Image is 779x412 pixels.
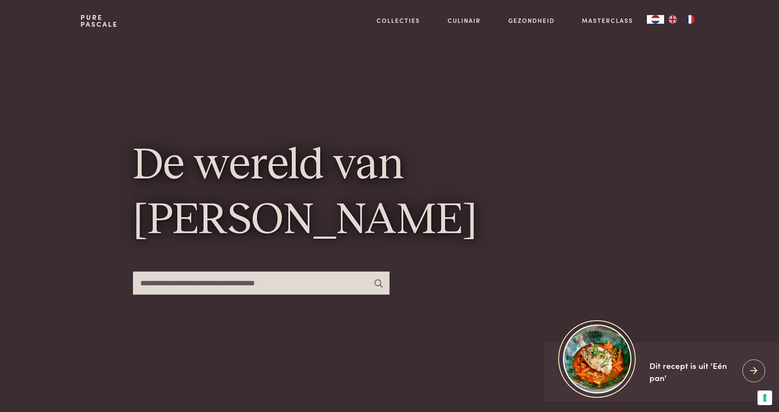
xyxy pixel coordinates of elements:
a: Culinair [448,16,481,25]
a: Masterclass [582,16,633,25]
ul: Language list [664,15,699,24]
button: Uw voorkeuren voor toestemming voor trackingtechnologieën [757,390,772,405]
a: NL [647,15,664,24]
aside: Language selected: Nederlands [647,15,699,24]
h1: De wereld van [PERSON_NAME] [133,139,646,249]
a: https://admin.purepascale.com/wp-content/uploads/2025/08/home_recept_link.jpg Dit recept is uit '... [544,342,779,401]
a: EN [664,15,681,24]
a: Gezondheid [508,16,555,25]
a: PurePascale [80,14,118,28]
a: Collecties [377,16,420,25]
div: Dit recept is uit 'Eén pan' [649,359,736,384]
div: Language [647,15,664,24]
a: FR [681,15,699,24]
img: https://admin.purepascale.com/wp-content/uploads/2025/08/home_recept_link.jpg [563,325,631,393]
